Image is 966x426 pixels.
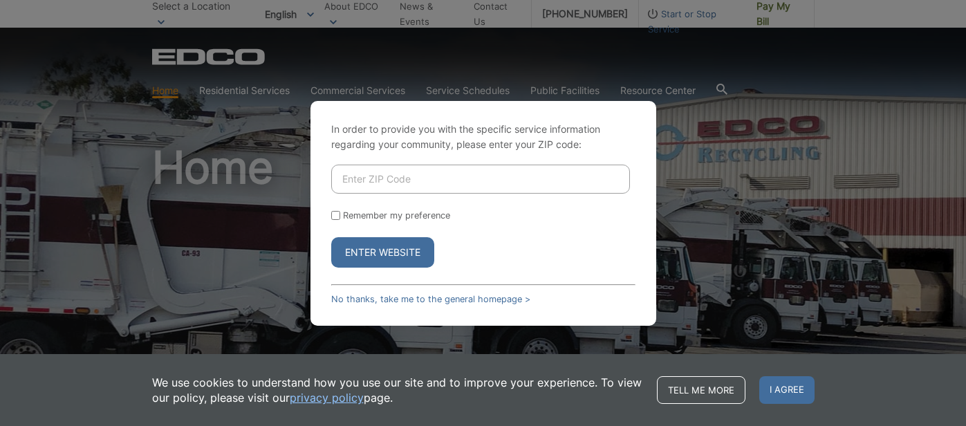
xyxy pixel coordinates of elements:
p: We use cookies to understand how you use our site and to improve your experience. To view our pol... [152,375,643,405]
input: Enter ZIP Code [331,165,630,194]
label: Remember my preference [343,210,450,221]
span: I agree [759,376,815,404]
a: privacy policy [290,390,364,405]
a: Tell me more [657,376,745,404]
p: In order to provide you with the specific service information regarding your community, please en... [331,122,635,152]
button: Enter Website [331,237,434,268]
a: No thanks, take me to the general homepage > [331,294,530,304]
